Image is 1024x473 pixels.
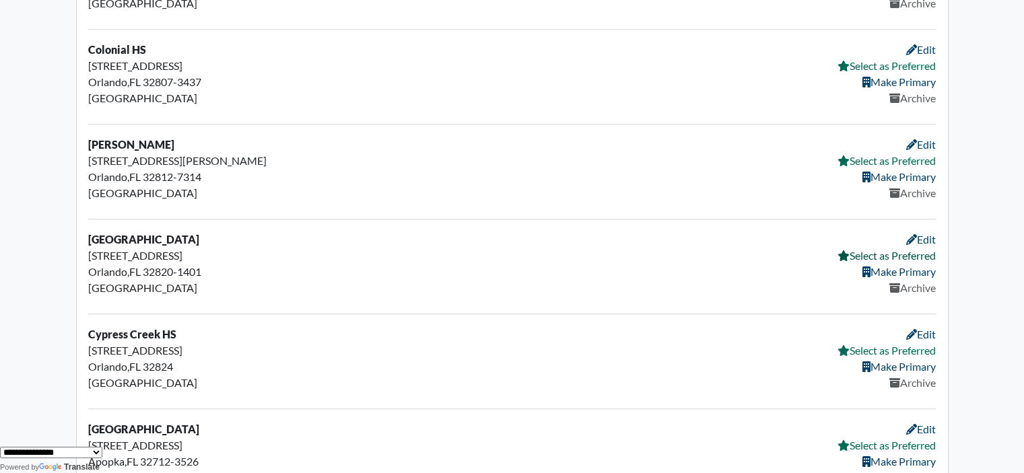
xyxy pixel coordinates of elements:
div: [STREET_ADDRESS] [88,342,360,359]
div: [GEOGRAPHIC_DATA] [88,375,360,391]
span: 32820-1401 [143,265,201,278]
strong: Colonial HS [88,43,146,56]
div: , [80,326,368,397]
span: FL [129,360,141,373]
strong: Cypress Creek HS [88,328,176,340]
a: Make Primary [862,265,936,278]
a: Edit [906,328,936,340]
div: [GEOGRAPHIC_DATA] [88,280,360,296]
a: Translate [39,462,100,472]
a: Archive [889,281,936,294]
div: [STREET_ADDRESS] [88,58,360,74]
strong: [GEOGRAPHIC_DATA] [88,233,199,246]
span: 32824 [143,360,173,373]
a: Edit [906,138,936,151]
a: Select as Preferred [838,154,936,167]
span: FL [129,75,141,88]
a: Archive [889,186,936,199]
a: Select as Preferred [838,249,936,262]
a: Select as Preferred [838,59,936,72]
a: Make Primary [862,170,936,183]
div: [GEOGRAPHIC_DATA] [88,90,360,106]
a: Select as Preferred [838,439,936,451]
span: 32812-7314 [143,170,201,183]
span: FL [129,265,141,278]
img: Google Translate [39,463,64,472]
a: Select as Preferred [838,344,936,357]
span: Orlando [88,75,127,88]
span: 32807-3437 [143,75,201,88]
div: , [80,137,368,207]
a: Archive [889,92,936,104]
span: Orlando [88,170,127,183]
span: Orlando [88,265,127,278]
a: Archive [889,376,936,389]
a: Make Primary [862,75,936,88]
a: Edit [906,423,936,435]
strong: [GEOGRAPHIC_DATA] [88,423,199,435]
div: [STREET_ADDRESS][PERSON_NAME] [88,153,360,169]
a: Edit [906,233,936,246]
div: [GEOGRAPHIC_DATA] [88,185,360,201]
div: [STREET_ADDRESS] [88,437,360,453]
a: Edit [906,43,936,56]
div: , [80,42,368,112]
a: Make Primary [862,360,936,373]
span: FL [129,170,141,183]
strong: [PERSON_NAME] [88,138,174,151]
span: Orlando [88,360,127,373]
div: , [80,231,368,302]
div: [STREET_ADDRESS] [88,248,360,264]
